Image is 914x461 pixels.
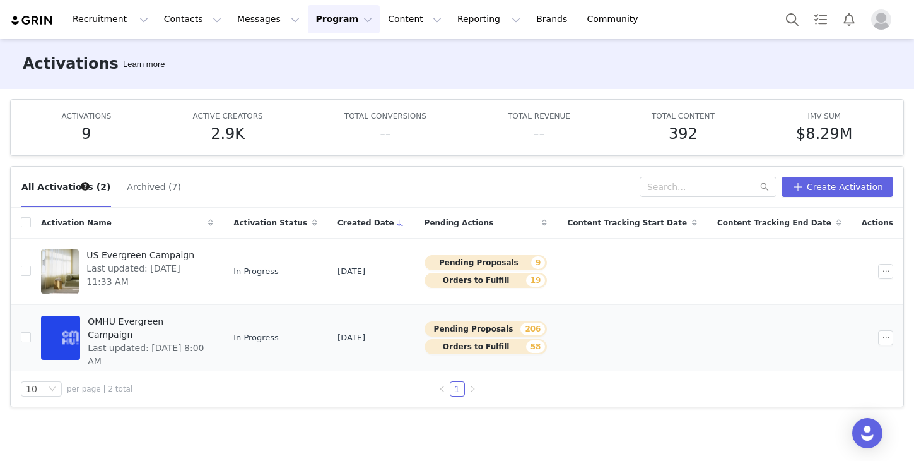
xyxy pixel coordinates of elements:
[193,112,263,121] span: ACTIVE CREATORS
[450,381,465,397] li: 1
[864,9,904,30] button: Profile
[120,58,167,71] div: Tooltip anchor
[852,210,903,236] div: Actions
[62,112,112,121] span: ACTIVATIONS
[156,5,229,33] button: Contacts
[852,418,882,448] div: Open Intercom Messenger
[782,177,893,197] button: Create Activation
[86,249,206,262] span: US Evergreen Campaign
[230,5,307,33] button: Messages
[425,217,494,229] span: Pending Actions
[717,217,831,229] span: Content Tracking End Date
[88,342,206,368] span: Last updated: [DATE] 8:00 AM
[640,177,776,197] input: Search...
[807,112,841,121] span: IMV SUM
[508,112,570,121] span: TOTAL REVENUE
[469,385,476,393] i: icon: right
[67,383,132,395] span: per page | 2 total
[79,181,91,192] div: Tooltip anchor
[567,217,687,229] span: Content Tracking Start Date
[778,5,806,33] button: Search
[438,385,446,393] i: icon: left
[760,183,769,191] i: icon: search
[337,332,365,344] span: [DATE]
[835,5,863,33] button: Notifications
[344,112,426,121] span: TOTAL CONVERSIONS
[435,381,450,397] li: Previous Page
[41,313,213,363] a: OMHU Evergreen CampaignLast updated: [DATE] 8:00 AM
[233,332,279,344] span: In Progress
[796,123,852,145] h5: $8.29M
[380,5,449,33] button: Content
[65,5,156,33] button: Recruitment
[807,5,835,33] a: Tasks
[81,123,91,145] h5: 9
[41,246,213,297] a: US Evergreen CampaignLast updated: [DATE] 11:33 AM
[337,265,365,278] span: [DATE]
[450,382,464,396] a: 1
[233,265,279,278] span: In Progress
[49,385,56,394] i: icon: down
[652,112,715,121] span: TOTAL CONTENT
[425,273,548,288] button: Orders to Fulfill19
[10,15,54,27] img: grin logo
[337,217,394,229] span: Created Date
[871,9,891,30] img: placeholder-profile.jpg
[529,5,578,33] a: Brands
[211,123,245,145] h5: 2.9K
[534,123,544,145] h5: --
[669,123,698,145] h5: 392
[308,5,380,33] button: Program
[465,381,480,397] li: Next Page
[450,5,528,33] button: Reporting
[126,177,182,197] button: Archived (7)
[88,315,206,342] span: OMHU Evergreen Campaign
[41,217,112,229] span: Activation Name
[23,52,119,75] h3: Activations
[233,217,307,229] span: Activation Status
[380,123,390,145] h5: --
[425,321,548,337] button: Pending Proposals206
[26,382,37,396] div: 10
[425,255,548,270] button: Pending Proposals9
[86,262,206,289] span: Last updated: [DATE] 11:33 AM
[425,339,548,354] button: Orders to Fulfill58
[580,5,652,33] a: Community
[21,177,111,197] button: All Activations (2)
